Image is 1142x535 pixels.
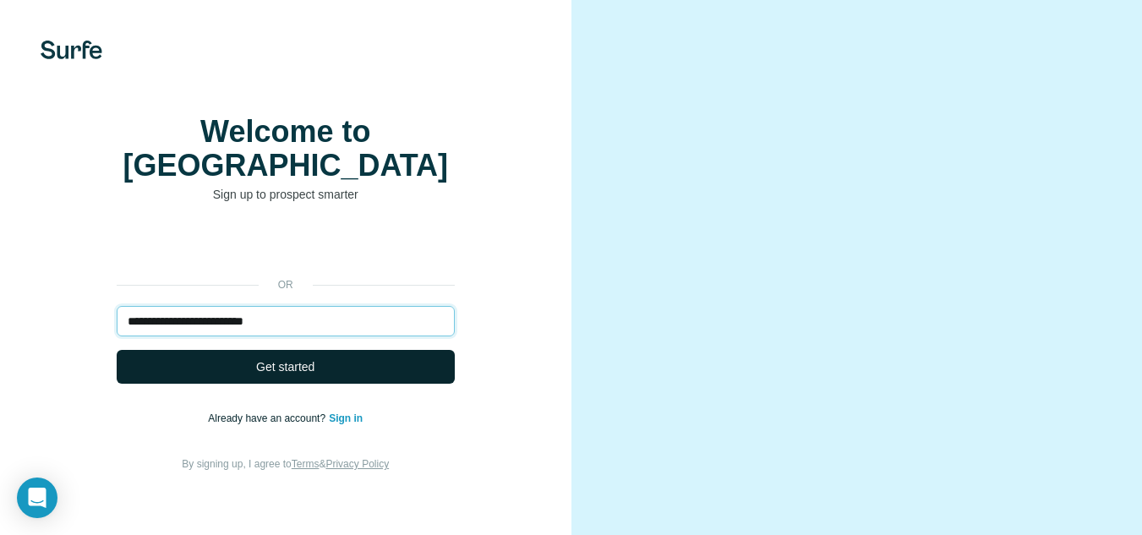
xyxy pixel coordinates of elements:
[182,458,389,470] span: By signing up, I agree to &
[292,458,320,470] a: Terms
[108,228,463,265] iframe: Sign in with Google Button
[117,115,455,183] h1: Welcome to [GEOGRAPHIC_DATA]
[117,186,455,203] p: Sign up to prospect smarter
[259,277,313,292] p: or
[117,350,455,384] button: Get started
[329,412,363,424] a: Sign in
[256,358,314,375] span: Get started
[41,41,102,59] img: Surfe's logo
[325,458,389,470] a: Privacy Policy
[17,478,57,518] div: Open Intercom Messenger
[208,412,329,424] span: Already have an account?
